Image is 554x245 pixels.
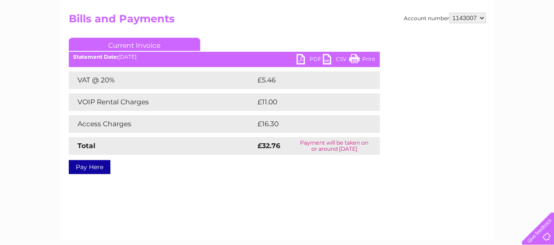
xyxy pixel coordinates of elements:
strong: Total [78,142,95,150]
a: CSV [323,54,349,67]
img: logo.png [19,23,64,50]
h2: Bills and Payments [69,13,486,29]
div: Account number [404,13,486,23]
a: Blog [478,37,490,44]
a: Energy [422,37,441,44]
strong: £32.76 [258,142,280,150]
a: PDF [296,54,323,67]
a: Telecoms [446,37,473,44]
a: Pay Here [69,160,110,174]
a: Log out [525,37,546,44]
td: VOIP Rental Charges [69,93,255,111]
b: Statement Date: [73,53,118,60]
td: £16.30 [255,115,361,133]
div: [DATE] [69,54,380,60]
a: 0333 014 3131 [389,4,449,15]
a: Current Invoice [69,38,200,51]
td: £5.46 [255,71,360,89]
td: VAT @ 20% [69,71,255,89]
td: Access Charges [69,115,255,133]
a: Print [349,54,375,67]
a: Contact [496,37,517,44]
td: £11.00 [255,93,360,111]
td: Payment will be taken on or around [DATE] [289,137,380,155]
div: Clear Business is a trading name of Verastar Limited (registered in [GEOGRAPHIC_DATA] No. 3667643... [71,5,484,43]
a: Water [400,37,416,44]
